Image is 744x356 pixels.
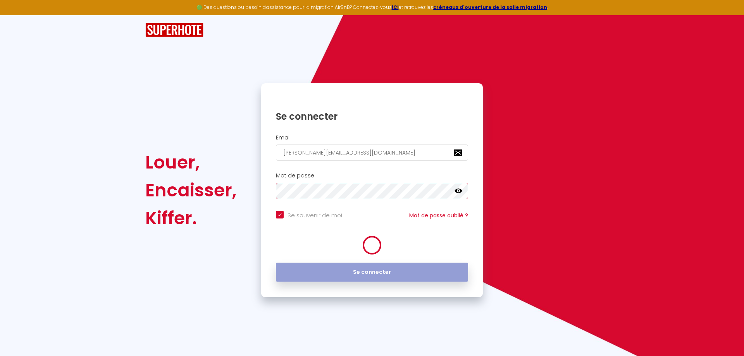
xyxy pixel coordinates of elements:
[145,176,237,204] div: Encaisser,
[276,110,468,122] h1: Se connecter
[433,4,547,10] a: créneaux d'ouverture de la salle migration
[145,204,237,232] div: Kiffer.
[276,134,468,141] h2: Email
[276,263,468,282] button: Se connecter
[145,148,237,176] div: Louer,
[145,23,203,37] img: SuperHote logo
[6,3,29,26] button: Ouvrir le widget de chat LiveChat
[392,4,399,10] a: ICI
[276,144,468,161] input: Ton Email
[276,172,468,179] h2: Mot de passe
[409,212,468,219] a: Mot de passe oublié ?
